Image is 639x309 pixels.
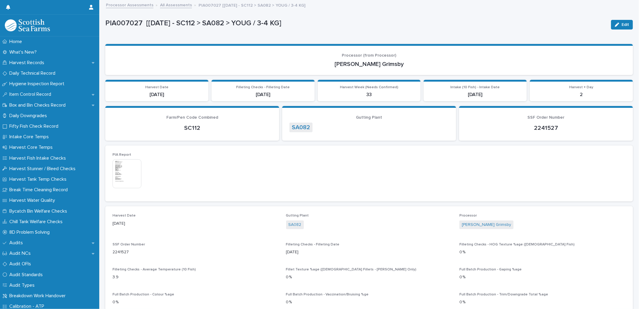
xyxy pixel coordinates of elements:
p: [DATE] [215,92,311,98]
p: [PERSON_NAME] Grimsby [113,61,626,68]
p: 0 % [286,274,452,280]
p: Harvest Water Quality [7,198,60,203]
p: 3.9 [113,274,279,280]
span: Full Batch Production - Vaccination/Bruising %ge [286,293,369,296]
p: Audit NCs [7,251,35,256]
a: Processor Assessments [106,1,153,8]
button: Edit [611,20,633,30]
p: Home [7,39,27,45]
p: [DATE] [113,220,279,227]
span: Harvest + Day [570,86,594,89]
p: Harvest Stunner / Bleed Checks [7,166,80,172]
p: 0 % [459,299,626,305]
span: Processor (from Processor) [342,53,397,58]
p: Box and Bin Checks Record [7,102,70,108]
p: Audit Standards [7,272,48,278]
span: Farm/Pen Code Combined [166,115,218,120]
a: SA082 [292,124,310,131]
span: Processor [459,214,477,217]
span: Harvest Week (Needs Confirmed) [340,86,398,89]
p: Break Time Cleaning Record [7,187,73,193]
span: Full Batch Production - Gaping %age [459,268,522,271]
p: Breakdown Work Handover [7,293,70,299]
p: 0 % [286,299,452,305]
p: PIA007027 [[DATE] - SC112 > SA082 > YOUG / 3-4 KG] [105,19,606,28]
p: Audit OFIs [7,261,36,267]
p: PIA007027 [[DATE] - SC112 > SA082 > YOUG / 3-4 KG] [199,2,305,8]
p: 33 [321,92,417,98]
p: Hygiene Inspection Report [7,81,69,87]
p: Harvest Fish Intake Checks [7,155,71,161]
p: Fifty Fish Check Record [7,123,63,129]
p: Chill Tank Welfare Checks [7,219,67,225]
span: Edit [622,23,629,27]
p: SC112 [113,124,272,132]
p: 0 % [459,249,626,255]
p: Intake Core Temps [7,134,54,140]
span: Fillet Texture %age ([DEMOGRAPHIC_DATA] Fillets - [PERSON_NAME] Only) [286,268,417,271]
p: 8D Problem Solving [7,229,54,235]
p: Item Control Record [7,92,56,97]
span: Full Batch Production - Trim/Downgrade Total %age [459,293,548,296]
p: Harvest Core Temps [7,145,57,150]
span: SSF Order Number [113,243,145,246]
p: [DATE] [109,92,205,98]
img: mMrefqRFQpe26GRNOUkG [5,19,50,31]
p: 0 % [113,299,279,305]
span: Filleting Checks - Filleting Date [236,86,290,89]
p: Bycatch Bin Welfare Checks [7,208,72,214]
span: Filleting Checks - Average Temperature (10 Fish) [113,268,196,271]
p: 0 % [459,274,626,280]
p: Daily Downgrades [7,113,52,119]
span: Intake (10 Fish) - Intake Date [451,86,500,89]
a: All Assessments [160,1,192,8]
p: 2241527 [466,124,626,132]
span: SSF Order Number [527,115,564,120]
p: [DATE] [286,249,452,255]
p: Audit Types [7,282,39,288]
span: Filleting Checks - Filleting Date [286,243,340,246]
p: Daily Technical Record [7,70,60,76]
span: PIA Report [113,153,131,157]
a: SA082 [289,222,301,228]
a: [PERSON_NAME] Grimsby [462,222,511,228]
p: Harvest Records [7,60,49,66]
p: What's New? [7,49,42,55]
p: 2241527 [113,249,279,255]
span: Harvest Date [113,214,136,217]
p: [DATE] [427,92,523,98]
p: Harvest Tank Temp Checks [7,176,71,182]
span: Full Batch Production - Colour %age [113,293,174,296]
span: Filleting Checks - HOG Texture %age ([DEMOGRAPHIC_DATA] Fish) [459,243,575,246]
span: Gutting Plant [286,214,309,217]
span: Gutting Plant [356,115,382,120]
p: Audits [7,240,28,246]
p: 2 [533,92,629,98]
span: Harvest Date [145,86,168,89]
